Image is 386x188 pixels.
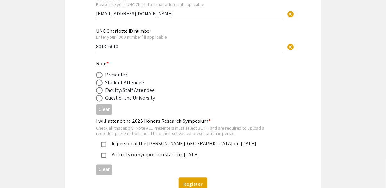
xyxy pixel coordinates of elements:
[96,2,284,7] div: Please use your UNC Charlotte email address if applicable
[284,7,297,20] button: Clear
[96,28,151,34] mat-label: UNC Charlotte ID number
[96,125,280,137] div: Check all that apply. Note ALL Presenters must select BOTH and are required to upload a recorded ...
[105,94,155,102] div: Guest of the University
[106,140,274,148] div: In person at the [PERSON_NAME][GEOGRAPHIC_DATA] on [DATE]
[5,159,27,183] iframe: Chat
[96,165,112,175] button: Clear
[96,10,284,17] input: Type Here
[287,10,295,18] span: cancel
[105,86,155,94] div: Faculty/Staff Attendee
[287,43,295,51] span: cancel
[96,60,109,67] mat-label: Role
[96,118,211,125] mat-label: I will attend the 2025 Honors Research Symposium
[96,104,112,115] button: Clear
[96,34,284,40] div: Enter your "800 number" if applicable
[96,43,284,50] input: Type Here
[284,40,297,53] button: Clear
[106,151,274,159] div: Virtually on Symposium starting [DATE]
[105,79,144,86] div: Student Attendee
[105,71,127,79] div: Presenter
